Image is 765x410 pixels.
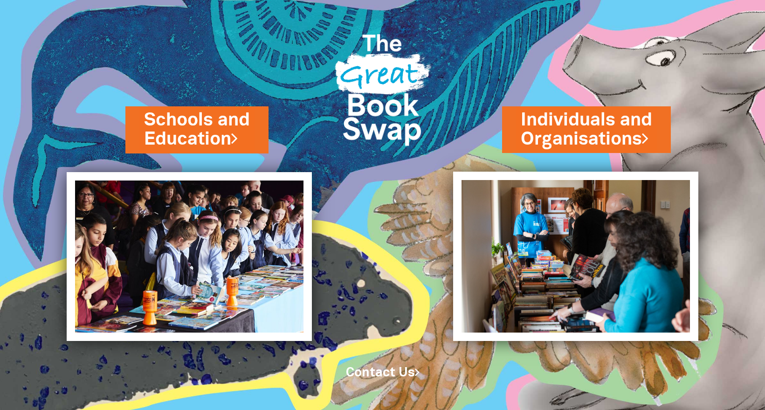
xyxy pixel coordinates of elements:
img: Great Bookswap logo [326,11,440,162]
img: Individuals and Organisations [453,172,698,341]
a: Individuals andOrganisations [521,108,652,152]
a: Schools andEducation [144,108,250,152]
a: Contact Us [346,367,420,379]
img: Schools and Education [67,172,312,341]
